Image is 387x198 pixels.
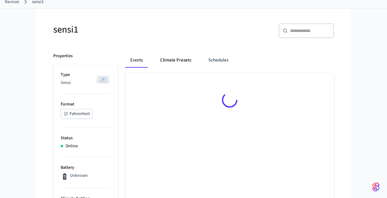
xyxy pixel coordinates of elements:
p: Sensi [61,80,111,86]
p: Properties [53,53,73,59]
p: Format [61,101,111,108]
p: Battery [61,164,111,171]
h5: sensi1 [53,23,190,36]
img: Sensi Smart Thermostat (White) [95,72,111,87]
button: Fahrenheit [61,109,93,119]
p: Online [66,143,78,149]
button: Schedules [204,53,233,68]
p: Type [61,72,111,78]
p: Unknown [70,172,88,179]
p: Status [61,135,111,141]
button: Climate Presets [155,53,196,68]
img: SeamLogoGradient.69752ec5.svg [372,182,380,192]
button: Events [125,53,148,68]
